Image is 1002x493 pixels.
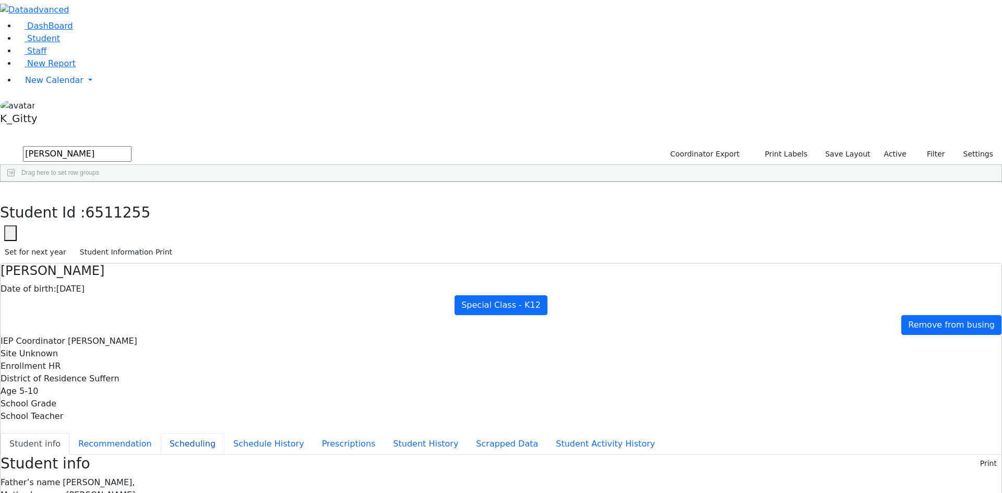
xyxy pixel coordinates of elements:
label: Site [1,347,17,360]
span: Student [27,33,60,43]
a: New Calendar [17,70,1002,91]
span: New Report [27,58,76,68]
label: Father’s name [1,476,60,489]
button: Recommendation [69,433,161,455]
a: Staff [17,46,46,56]
label: Age [1,385,17,398]
div: [DATE] [1,283,1001,295]
button: Prescriptions [313,433,385,455]
label: Active [879,146,911,162]
label: IEP Coordinator [1,335,65,347]
input: Search [23,146,132,162]
a: Special Class - K12 [455,295,547,315]
button: Print Labels [753,146,812,162]
button: Settings [950,146,998,162]
button: Student History [384,433,467,455]
span: Unknown [19,348,58,358]
button: Student Activity History [547,433,664,455]
label: School Grade [1,398,56,410]
h3: Student info [1,455,90,473]
span: 5-10 [19,386,38,396]
span: [PERSON_NAME] [68,336,137,346]
button: Student Information Print [75,244,177,260]
span: Remove from busing [908,320,995,330]
span: Suffern [89,374,120,383]
label: Date of birth: [1,283,56,295]
span: DashBoard [27,21,73,31]
button: Save Layout [820,146,875,162]
button: Student info [1,433,69,455]
a: Remove from busing [901,315,1001,335]
button: Schedule History [224,433,313,455]
button: Print [975,455,1001,472]
a: New Report [17,58,76,68]
span: [PERSON_NAME], [63,477,135,487]
span: New Calendar [25,75,83,85]
a: Student [17,33,60,43]
button: Filter [913,146,950,162]
h4: [PERSON_NAME] [1,263,1001,279]
span: HR [49,361,61,371]
label: School Teacher [1,410,63,423]
button: Coordinator Export [663,146,744,162]
button: Scrapped Data [467,433,547,455]
label: District of Residence [1,372,87,385]
span: Staff [27,46,46,56]
button: Scheduling [161,433,224,455]
a: DashBoard [17,21,73,31]
label: Enrollment [1,360,46,372]
span: Drag here to set row groups [21,169,99,176]
span: 6511255 [86,204,151,221]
